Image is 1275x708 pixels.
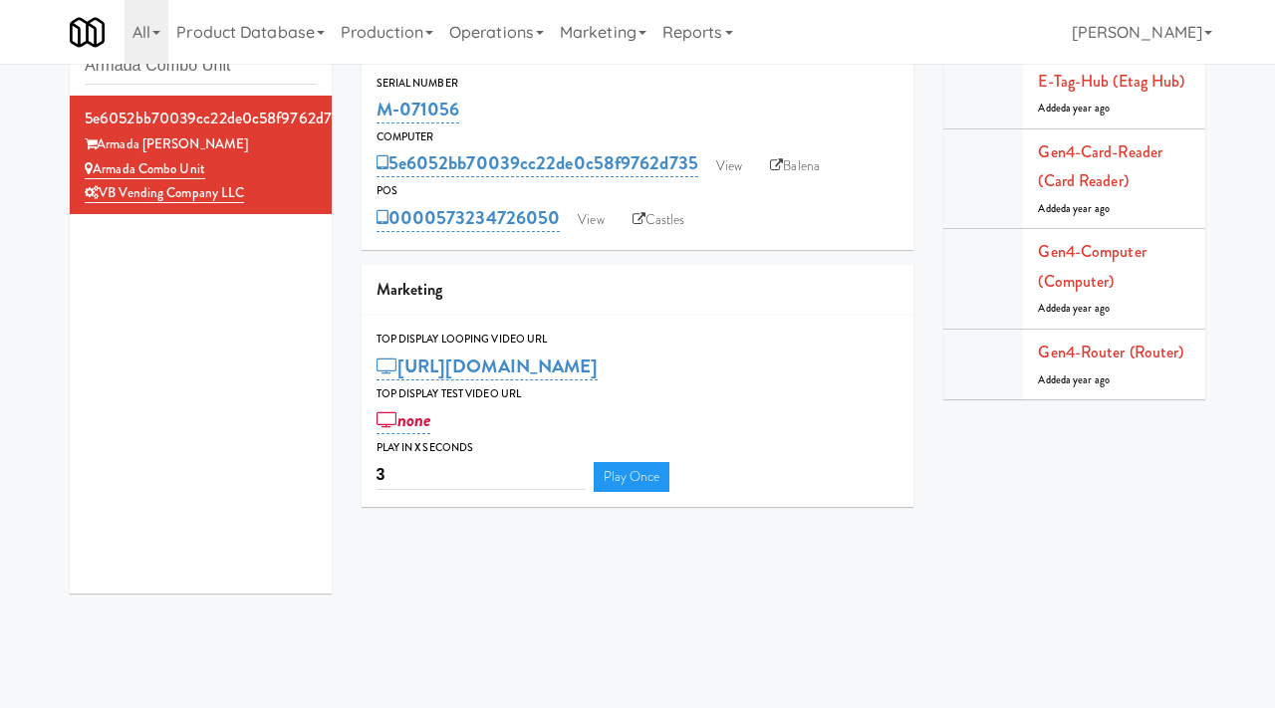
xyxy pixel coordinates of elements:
span: Added [1038,201,1110,216]
div: Serial Number [377,74,899,94]
a: View [568,205,614,235]
span: Marketing [377,278,443,301]
a: Armada Combo Unit [85,159,205,179]
input: Search cabinets [85,48,317,85]
a: VB Vending Company LLC [85,183,244,203]
img: Micromart [70,15,105,50]
span: Added [1038,101,1110,116]
span: a year ago [1066,301,1110,316]
a: Balena [760,151,830,181]
a: E-tag-hub (Etag Hub) [1038,70,1184,93]
li: 5e6052bb70039cc22de0c58f9762d735Armada [PERSON_NAME] Armada Combo UnitVB Vending Company LLC [70,96,332,214]
a: [URL][DOMAIN_NAME] [377,353,599,380]
div: Top Display Test Video Url [377,384,899,404]
span: Added [1038,301,1110,316]
a: Gen4-router (Router) [1038,341,1183,363]
span: a year ago [1066,101,1110,116]
span: Added [1038,372,1110,387]
a: M-071056 [377,96,460,123]
span: a year ago [1066,372,1110,387]
span: a year ago [1066,201,1110,216]
div: POS [377,181,899,201]
a: 0000573234726050 [377,204,561,232]
div: Play in X seconds [377,438,899,458]
div: Computer [377,127,899,147]
a: none [377,406,431,434]
a: Play Once [594,462,670,492]
a: Gen4-card-reader (Card Reader) [1038,140,1162,193]
div: Top Display Looping Video Url [377,330,899,350]
a: Castles [623,205,695,235]
a: Gen4-computer (Computer) [1038,240,1146,293]
a: View [706,151,752,181]
div: Armada [PERSON_NAME] [85,132,317,157]
a: 5e6052bb70039cc22de0c58f9762d735 [377,149,698,177]
div: 5e6052bb70039cc22de0c58f9762d735 [85,104,317,133]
